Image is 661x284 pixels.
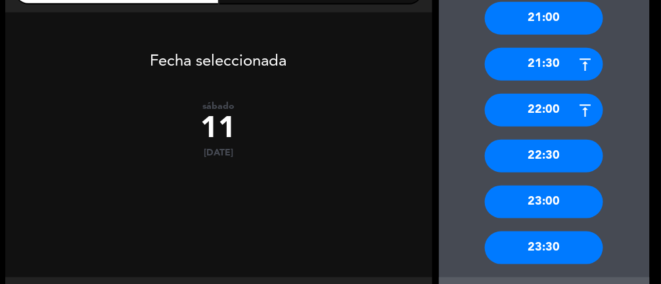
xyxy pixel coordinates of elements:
[485,48,603,81] div: 21:30
[485,2,603,35] div: 21:00
[5,33,432,75] div: Fecha seleccionada
[485,94,603,127] div: 22:00
[485,232,603,264] div: 23:30
[5,101,432,112] div: sábado
[485,186,603,218] div: 23:00
[5,148,432,159] div: [DATE]
[485,140,603,172] div: 22:30
[5,112,432,148] div: 11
